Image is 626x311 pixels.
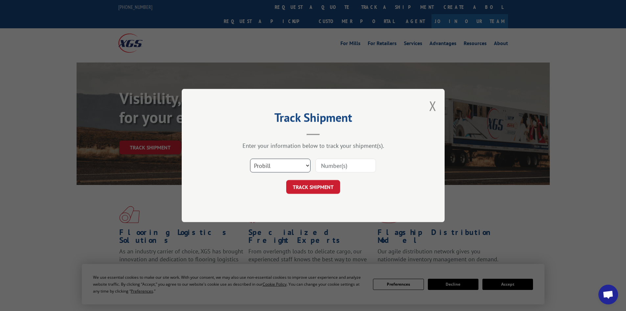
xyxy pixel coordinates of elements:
button: Close modal [429,97,436,115]
h2: Track Shipment [215,113,412,125]
button: TRACK SHIPMENT [286,180,340,194]
div: Enter your information below to track your shipment(s). [215,142,412,149]
input: Number(s) [315,159,376,172]
div: Open chat [598,285,618,304]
